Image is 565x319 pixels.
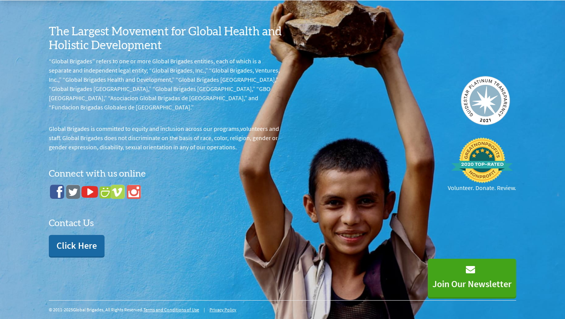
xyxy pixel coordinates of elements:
p: Volunteer. Donate. Review. [448,183,516,192]
img: Guidestar 2019 [461,76,510,125]
h3: The Largest Movement for Global Health and Holistic Development [49,25,282,53]
img: 2020 Top-rated nonprofits and charities [451,137,513,183]
a: Privacy Policy [209,307,236,312]
p: Global Brigades is committed to equity and inclusion across our programs,volunteers and staff. Gl... [49,124,282,152]
img: icon_smugmug.c8a20fed67501a237c1af5c9f669a5c5.png [100,186,111,198]
h4: Connect with us online [49,164,282,180]
p: “Global Brigades” refers to one or more Global Brigades entities, each of which is a separate and... [49,56,282,112]
a: Terms and Conditions of Use [143,307,199,312]
p: © 2011- 2025 Global Brigades, All Rights Reserved. [49,307,143,313]
a: Click Here [49,234,105,256]
h4: Contact Us [49,213,282,230]
a: Join Our Newsletter [428,259,516,297]
span: | [204,307,205,313]
a: Volunteer. Donate. Review. [448,137,516,193]
p: Join Our Newsletter [432,276,512,293]
p: Click Here [56,240,97,252]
